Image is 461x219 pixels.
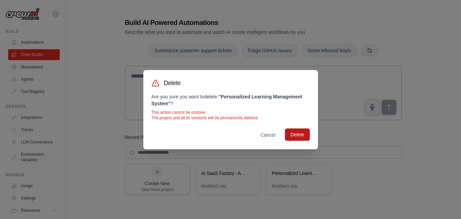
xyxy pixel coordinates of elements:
p: This action cannot be undone. [152,110,310,115]
strong: " Personalized Learning Management System " [152,94,302,106]
p: The project and all its versions will be permanently deleted. [152,115,310,121]
button: Delete [285,128,309,141]
button: Cancel [255,129,281,141]
p: Are you sure you want to delete ? [152,93,310,107]
h3: Delete [164,78,181,88]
